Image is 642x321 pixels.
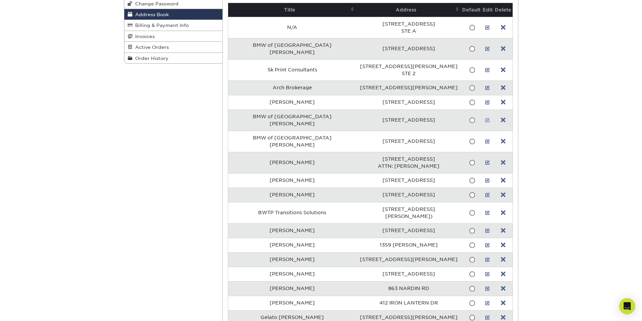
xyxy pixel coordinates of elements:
[356,59,461,81] td: [STREET_ADDRESS][PERSON_NAME] STE 2
[124,53,223,63] a: Order History
[124,31,223,42] a: Invoices
[356,152,461,173] td: [STREET_ADDRESS] ATTN: [PERSON_NAME]
[132,56,169,61] span: Order History
[228,267,356,281] td: [PERSON_NAME]
[356,95,461,109] td: [STREET_ADDRESS]
[228,81,356,95] td: Arch Brokerage
[356,296,461,310] td: 412 IRON LANTERN DR
[228,252,356,267] td: [PERSON_NAME]
[356,38,461,59] td: [STREET_ADDRESS]
[228,281,356,296] td: [PERSON_NAME]
[356,173,461,188] td: [STREET_ADDRESS]
[356,223,461,238] td: [STREET_ADDRESS]
[494,3,512,17] th: Delete
[124,20,223,31] a: Billing & Payment Info
[228,109,356,131] td: BMW of [GEOGRAPHIC_DATA][PERSON_NAME]
[356,131,461,152] td: [STREET_ADDRESS]
[356,81,461,95] td: [STREET_ADDRESS][PERSON_NAME]
[356,281,461,296] td: 863 NARDIN RD
[356,252,461,267] td: [STREET_ADDRESS][PERSON_NAME]
[619,298,635,314] div: Open Intercom Messenger
[228,95,356,109] td: [PERSON_NAME]
[482,3,494,17] th: Edit
[356,3,461,17] th: Address
[228,238,356,252] td: [PERSON_NAME]
[228,59,356,81] td: 5k Print Consultants
[132,44,169,50] span: Active Orders
[228,296,356,310] td: [PERSON_NAME]
[228,38,356,59] td: BMW of [GEOGRAPHIC_DATA][PERSON_NAME]
[132,23,189,28] span: Billing & Payment Info
[356,109,461,131] td: [STREET_ADDRESS]
[132,34,155,39] span: Invoices
[228,152,356,173] td: [PERSON_NAME]
[228,188,356,202] td: [PERSON_NAME]
[228,202,356,223] td: BWTP Transitions Solutions
[124,42,223,53] a: Active Orders
[124,9,223,20] a: Address Book
[228,131,356,152] td: BMW of [GEOGRAPHIC_DATA][PERSON_NAME]
[228,223,356,238] td: [PERSON_NAME]
[228,3,356,17] th: Title
[356,238,461,252] td: 1359 [PERSON_NAME]
[228,17,356,38] td: N/A
[228,173,356,188] td: [PERSON_NAME]
[356,188,461,202] td: [STREET_ADDRESS]
[356,267,461,281] td: [STREET_ADDRESS]
[356,202,461,223] td: [STREET_ADDRESS][PERSON_NAME])
[132,12,169,17] span: Address Book
[132,1,179,6] span: Change Password
[356,17,461,38] td: [STREET_ADDRESS] STE A
[461,3,482,17] th: Default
